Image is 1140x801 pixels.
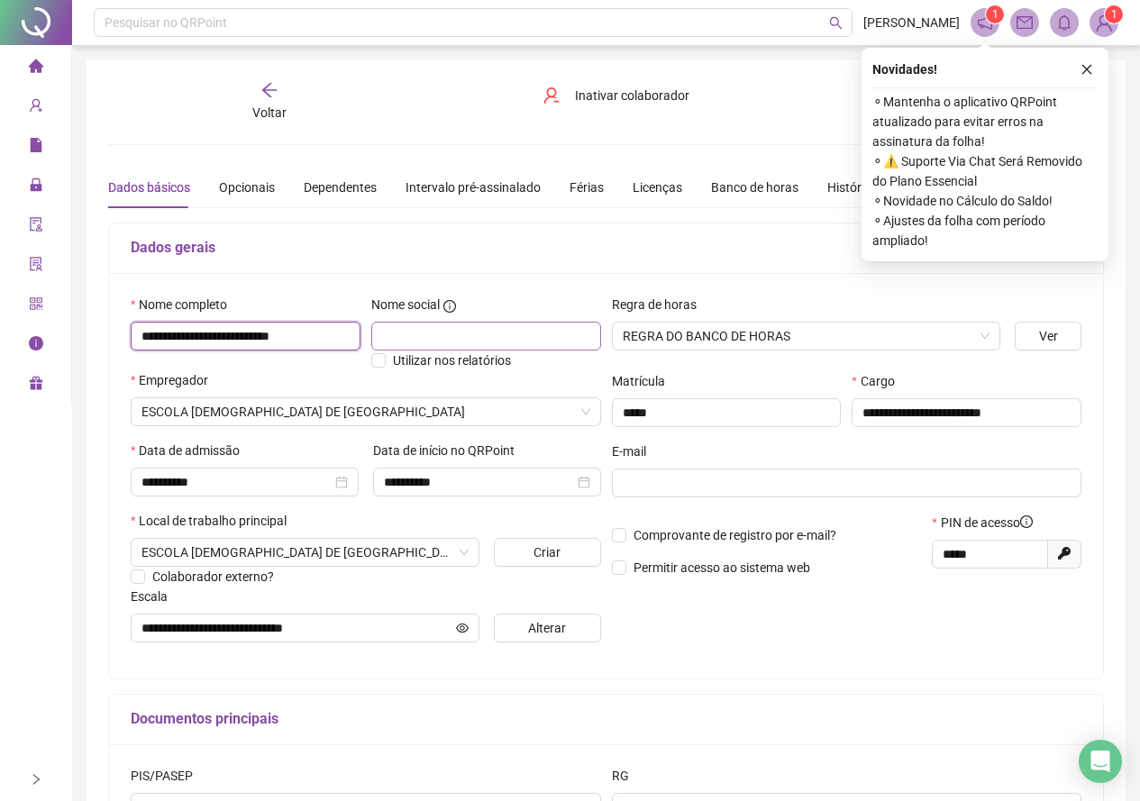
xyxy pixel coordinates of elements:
span: ⚬ Mantenha o aplicativo QRPoint atualizado para evitar erros na assinatura da folha! [872,92,1098,151]
span: arrow-left [260,81,278,99]
sup: Atualize o seu contato no menu Meus Dados [1105,5,1123,23]
button: Criar [494,538,600,567]
span: ⚬ Ajustes da folha com período ampliado! [872,211,1098,250]
span: ESCOLA ADVENTISTA DE PARIPE [141,398,590,425]
span: user-add [29,90,43,126]
span: Inativar colaborador [575,86,689,105]
label: RG [612,766,641,786]
span: 1 [1111,8,1117,21]
span: bell [1056,14,1072,31]
div: Dependentes [304,177,377,197]
span: Utilizar nos relatórios [393,353,511,368]
label: E-mail [612,441,658,461]
span: Colaborador externo? [152,569,274,584]
span: audit [29,209,43,245]
span: ESCOLA ADVENTISTA DE PARIPE [141,539,469,566]
span: Novidades ! [872,59,937,79]
h5: Documentos principais [131,708,1081,730]
button: Ver [1015,322,1081,350]
label: Data de início no QRPoint [373,441,526,460]
div: Férias [570,177,604,197]
span: eye [456,622,469,634]
label: Cargo [852,371,906,391]
span: Voltar [252,105,287,120]
span: user-delete [543,86,561,105]
div: Banco de horas [711,177,798,197]
span: Alterar [528,618,566,638]
button: Inativar colaborador [529,81,703,110]
h5: Dados gerais [131,237,1081,259]
div: Dados básicos [108,177,190,197]
span: info-circle [443,300,456,313]
span: home [29,50,43,86]
span: search [829,16,843,30]
span: mail [1017,14,1033,31]
span: Comprovante de registro por e-mail? [634,528,836,542]
label: Matrícula [612,371,677,391]
div: Intervalo pré-assinalado [406,177,541,197]
div: Opcionais [219,177,275,197]
span: gift [29,368,43,404]
span: lock [29,169,43,205]
span: notification [977,14,993,31]
span: info-circle [29,328,43,364]
span: 1 [992,8,999,21]
span: close [1081,63,1093,76]
div: Histórico [827,177,878,197]
span: solution [29,249,43,285]
span: REGRA DO BANCO DE HORAS [623,323,990,350]
span: Criar [534,542,561,562]
span: Nome social [371,295,440,314]
div: Licenças [633,177,682,197]
span: ⚬ Novidade no Cálculo do Saldo! [872,191,1098,211]
span: PIN de acesso [941,513,1033,532]
sup: 1 [986,5,1004,23]
label: Nome completo [131,295,239,314]
span: Permitir acesso ao sistema web [634,560,810,575]
span: ⚬ ⚠️ Suporte Via Chat Será Removido do Plano Essencial [872,151,1098,191]
label: Data de admissão [131,441,251,460]
button: Alterar [494,614,600,642]
label: Empregador [131,370,220,390]
label: Local de trabalho principal [131,511,298,531]
span: qrcode [29,288,43,324]
img: 34092 [1090,9,1117,36]
span: Ver [1039,326,1058,346]
label: PIS/PASEP [131,766,205,786]
label: Regra de horas [612,295,708,314]
span: [PERSON_NAME] [863,13,960,32]
span: right [30,773,42,786]
span: info-circle [1020,515,1033,528]
span: file [29,130,43,166]
div: Open Intercom Messenger [1079,740,1122,783]
label: Escala [131,587,179,606]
